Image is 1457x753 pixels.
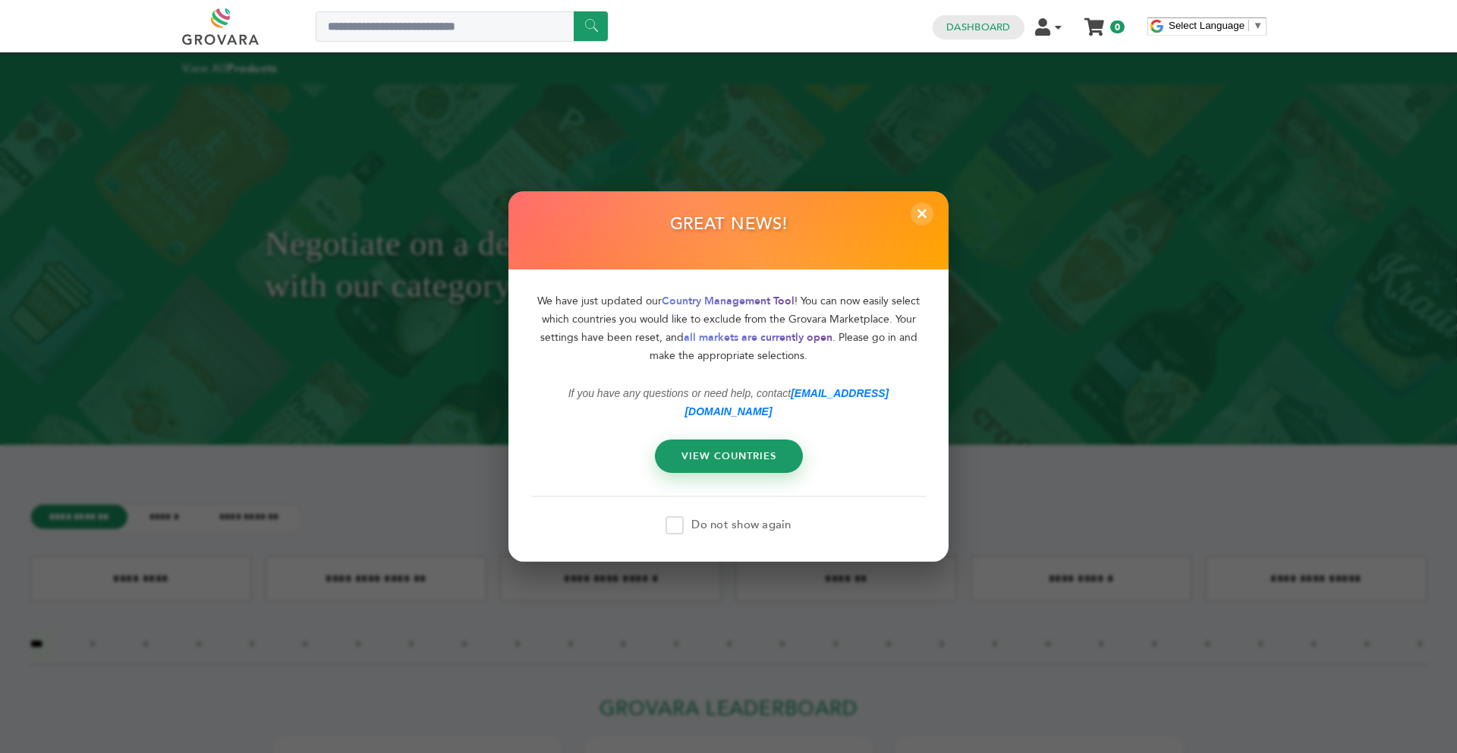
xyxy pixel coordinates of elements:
[670,214,788,243] h2: GREAT NEWS!
[1169,20,1263,31] a: Select Language​
[666,516,791,534] label: Do not show again
[531,383,926,420] p: If you have any questions or need help, contact
[946,20,1010,34] a: Dashboard
[662,293,795,307] span: Country Management Tool
[531,291,926,364] p: We have just updated our ! You can now easily select which countries you would like to exclude fr...
[1169,20,1245,31] span: Select Language
[684,386,889,417] a: [EMAIL_ADDRESS][DOMAIN_NAME]
[1253,20,1263,31] span: ▼
[1086,14,1103,30] a: My Cart
[684,329,832,344] span: all markets are currently open
[911,203,933,225] span: ×
[1110,20,1125,33] span: 0
[655,439,803,472] a: VIEW COUNTRIES
[316,11,608,42] input: Search a product or brand...
[1248,20,1249,31] span: ​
